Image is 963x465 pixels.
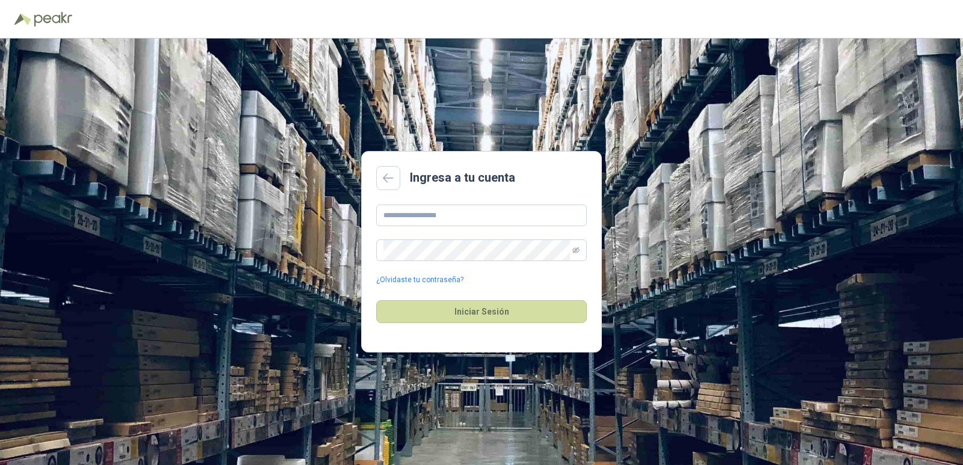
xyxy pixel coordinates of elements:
img: Logo [14,13,31,25]
button: Iniciar Sesión [376,300,587,323]
h2: Ingresa a tu cuenta [410,168,515,187]
span: eye-invisible [572,247,580,254]
img: Peakr [34,12,72,26]
a: ¿Olvidaste tu contraseña? [376,274,463,286]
